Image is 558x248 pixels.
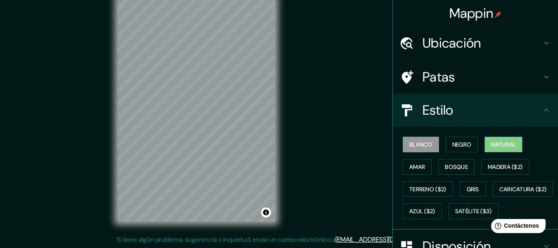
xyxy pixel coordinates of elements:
button: Azul ($2) [403,203,442,219]
img: pin-icon.png [495,11,501,18]
button: Gris [460,181,486,197]
div: Ubicación [393,26,558,60]
font: Mappin [449,5,494,22]
button: Amar [403,159,432,175]
font: Si tiene algún problema, sugerencia o inquietud, envíe un correo electrónico a [116,235,335,244]
button: Natural [484,137,522,152]
font: Satélite ($3) [455,208,492,215]
iframe: Lanzador de widgets de ayuda [484,216,549,239]
font: Blanco [409,141,432,148]
button: Terreno ($2) [403,181,453,197]
font: Gris [467,185,479,193]
font: Ubicación [423,34,481,52]
button: Bosque [438,159,475,175]
button: Madera ($2) [481,159,529,175]
font: Terreno ($2) [409,185,446,193]
button: Caricatura ($2) [493,181,553,197]
div: Patas [393,60,558,94]
font: Azul ($2) [409,208,435,215]
font: Bosque [445,163,468,171]
font: Negro [452,141,472,148]
font: Natural [491,141,516,148]
font: Caricatura ($2) [499,185,547,193]
button: Satélite ($3) [449,203,499,219]
font: Estilo [423,101,454,119]
font: Amar [409,163,425,171]
button: Blanco [403,137,439,152]
font: Madera ($2) [488,163,522,171]
font: Patas [423,68,455,86]
a: [EMAIL_ADDRESS][DOMAIN_NAME] [335,235,437,244]
div: Estilo [393,94,558,127]
button: Activar o desactivar atribución [261,207,271,217]
button: Negro [446,137,478,152]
